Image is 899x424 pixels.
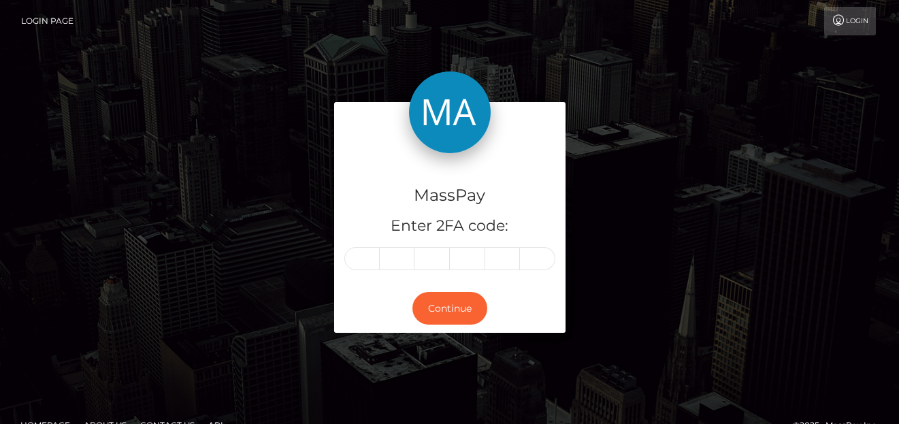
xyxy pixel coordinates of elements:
a: Login Page [21,7,73,35]
button: Continue [412,292,487,325]
img: MassPay [409,71,491,153]
h4: MassPay [344,184,555,208]
h5: Enter 2FA code: [344,216,555,237]
a: Login [824,7,876,35]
